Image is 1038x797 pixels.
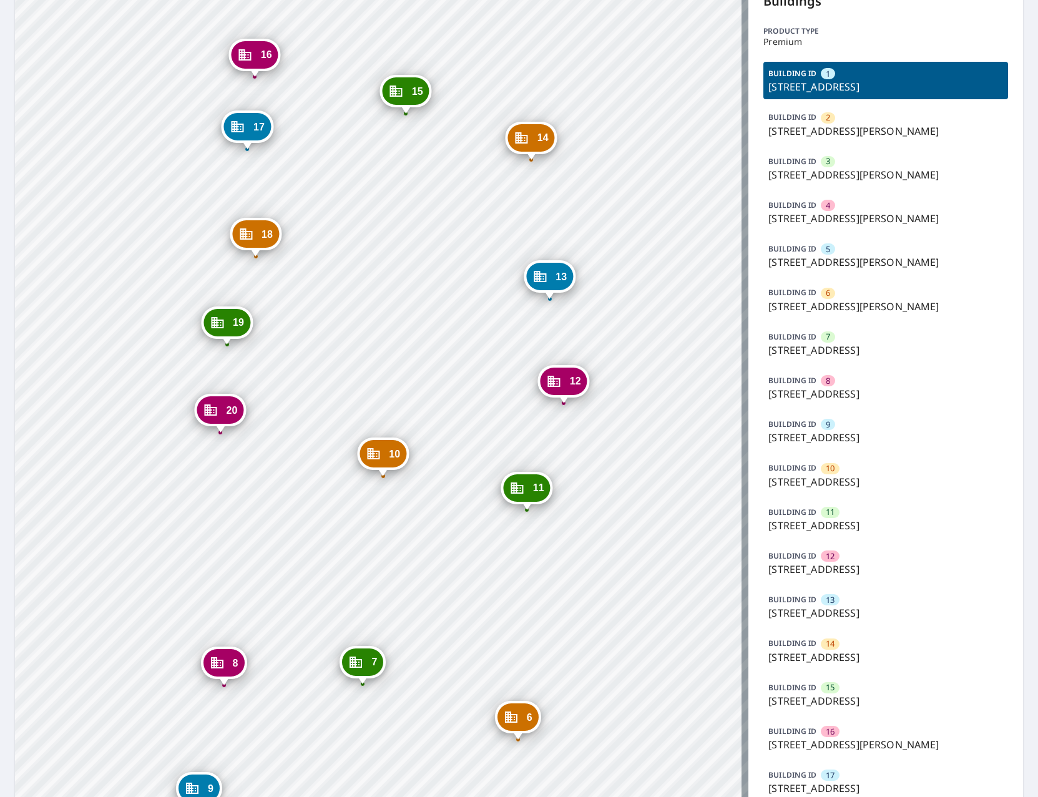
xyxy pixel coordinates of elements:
span: 5 [826,243,830,255]
div: Dropped pin, building 11, Commercial property, 3203 Franklin Ave Saint Louis, MO 63106 [501,472,553,511]
span: 12 [826,550,835,562]
span: 19 [233,318,244,327]
div: Dropped pin, building 17, Commercial property, 3200 Bell Ave Saint Louis, MO 63106 [222,110,273,149]
p: [STREET_ADDRESS] [768,562,1003,577]
p: BUILDING ID [768,287,816,298]
p: BUILDING ID [768,112,816,122]
p: [STREET_ADDRESS][PERSON_NAME] [768,737,1003,752]
div: Dropped pin, building 12, Commercial property, 3203 Franklin Ave Saint Louis, MO 63106 [538,365,590,404]
div: Dropped pin, building 7, Commercial property, 3200 Franklin Ave Saint Louis, MO 63106 [340,646,386,685]
p: BUILDING ID [768,462,816,473]
p: BUILDING ID [768,594,816,605]
span: 11 [826,506,835,518]
span: 15 [412,87,423,96]
p: BUILDING ID [768,68,816,79]
p: BUILDING ID [768,507,816,517]
span: 10 [389,449,400,459]
p: [STREET_ADDRESS] [768,430,1003,445]
span: 4 [826,200,830,212]
p: [STREET_ADDRESS] [768,693,1003,708]
p: Premium [763,37,1008,47]
span: 7 [371,657,377,667]
p: BUILDING ID [768,550,816,561]
div: Dropped pin, building 15, Commercial property, 3200 Bell Ave Saint Louis, MO 63106 [380,75,432,114]
p: [STREET_ADDRESS] [768,386,1003,401]
span: 8 [233,658,238,668]
span: 10 [826,462,835,474]
span: 11 [533,483,544,492]
p: [STREET_ADDRESS][PERSON_NAME] [768,124,1003,139]
p: BUILDING ID [768,375,816,386]
p: BUILDING ID [768,638,816,648]
span: 17 [826,770,835,781]
div: Dropped pin, building 18, Commercial property, 3200 Bell Ave Saint Louis, MO 63106 [230,218,282,257]
div: Dropped pin, building 6, Commercial property, 3201 Delmar Blvd Saint Louis, MO 63103 [495,701,541,740]
span: 16 [826,726,835,738]
span: 6 [527,713,532,722]
p: [STREET_ADDRESS] [768,518,1003,533]
p: Product type [763,26,1008,37]
p: [STREET_ADDRESS] [768,781,1003,796]
div: Dropped pin, building 19, Commercial property, 3200 Bell Ave Saint Louis, MO 63106 [201,306,253,345]
span: 17 [253,122,265,132]
p: [STREET_ADDRESS] [768,79,1003,94]
span: 14 [537,133,549,142]
p: BUILDING ID [768,156,816,167]
p: BUILDING ID [768,682,816,693]
span: 12 [570,376,581,386]
p: [STREET_ADDRESS] [768,343,1003,358]
p: BUILDING ID [768,726,816,736]
p: [STREET_ADDRESS][PERSON_NAME] [768,255,1003,270]
span: 16 [261,50,272,59]
span: 2 [826,112,830,124]
span: 1 [826,68,830,80]
span: 8 [826,375,830,387]
p: [STREET_ADDRESS] [768,605,1003,620]
span: 20 [227,406,238,415]
div: Dropped pin, building 8, Commercial property, 3200 Franklin Ave Saint Louis, MO 63106 [201,647,247,685]
p: [STREET_ADDRESS] [768,650,1003,665]
span: 13 [556,272,567,281]
div: Dropped pin, building 20, Commercial property, 3200 Bell Ave Saint Louis, MO 63106 [195,394,247,433]
p: BUILDING ID [768,243,816,254]
span: 6 [826,287,830,299]
span: 3 [826,155,830,167]
p: BUILDING ID [768,770,816,780]
span: 14 [826,638,835,650]
span: 13 [826,594,835,606]
span: 18 [262,230,273,239]
p: [STREET_ADDRESS][PERSON_NAME] [768,211,1003,226]
span: 9 [826,419,830,431]
p: BUILDING ID [768,331,816,342]
span: 7 [826,331,830,343]
span: 15 [826,682,835,693]
div: Dropped pin, building 10, Commercial property, 3203 Franklin Ave Saint Louis, MO 63106 [357,438,409,476]
p: [STREET_ADDRESS][PERSON_NAME] [768,167,1003,182]
p: [STREET_ADDRESS][PERSON_NAME] [768,299,1003,314]
span: 9 [208,784,213,793]
div: Dropped pin, building 14, Commercial property, 3200 Bell Ave Saint Louis, MO 63106 [506,122,557,160]
div: Dropped pin, building 13, Commercial property, 3203 Franklin Ave Saint Louis, MO 63106 [524,260,575,299]
p: BUILDING ID [768,200,816,210]
p: BUILDING ID [768,419,816,429]
p: [STREET_ADDRESS] [768,474,1003,489]
div: Dropped pin, building 16, Commercial property, 985 N Leonard Ave Saint Louis, MO 63106 [229,39,281,77]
